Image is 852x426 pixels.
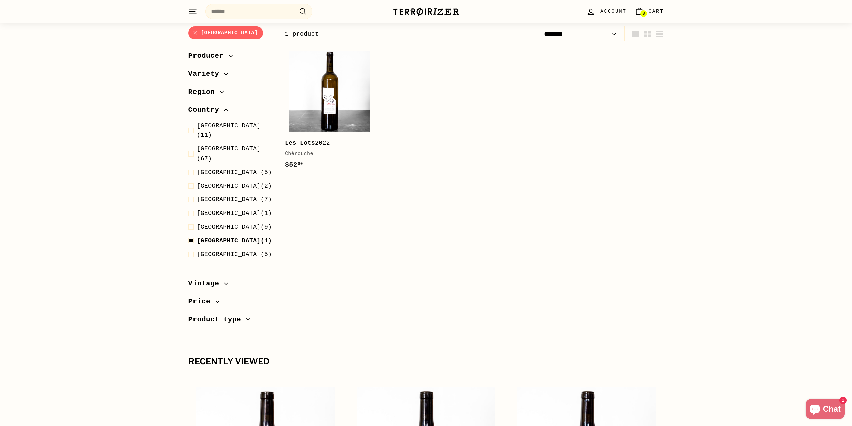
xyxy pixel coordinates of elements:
span: [GEOGRAPHIC_DATA] [197,145,261,152]
span: Variety [188,68,224,80]
span: 3 [642,11,645,16]
a: Cart [631,2,668,21]
sup: 00 [298,162,303,166]
span: Account [600,8,626,15]
div: 2022 [285,138,368,148]
button: Price [188,294,274,312]
span: (1) [197,236,272,246]
span: (67) [197,144,274,164]
a: Les Lots2022Chèrouche [285,46,375,177]
span: (7) [197,195,272,204]
span: (2) [197,181,272,191]
span: Country [188,104,224,116]
span: Producer [188,50,229,62]
span: Region [188,86,220,98]
inbox-online-store-chat: Shopify online store chat [804,399,847,421]
span: Vintage [188,278,224,289]
span: [GEOGRAPHIC_DATA] [197,237,261,244]
span: (9) [197,222,272,232]
span: [GEOGRAPHIC_DATA] [197,122,261,129]
button: Product type [188,312,274,330]
span: (1) [197,208,272,218]
span: (5) [197,250,272,259]
span: (5) [197,168,272,177]
a: [GEOGRAPHIC_DATA] [188,26,263,40]
span: Product type [188,314,246,325]
span: Price [188,296,216,307]
span: [GEOGRAPHIC_DATA] [197,224,261,230]
button: Vintage [188,276,274,294]
button: Variety [188,67,274,85]
span: [GEOGRAPHIC_DATA] [197,210,261,217]
span: [GEOGRAPHIC_DATA] [197,169,261,176]
span: Cart [649,8,664,15]
div: Recently viewed [188,357,664,366]
span: [GEOGRAPHIC_DATA] [197,183,261,189]
div: 1 product [285,29,474,39]
a: Account [582,2,630,21]
button: Region [188,85,274,103]
span: $52 [285,161,303,169]
span: [GEOGRAPHIC_DATA] [197,251,261,258]
div: Chèrouche [285,150,368,158]
button: Producer [188,49,274,67]
span: [GEOGRAPHIC_DATA] [197,196,261,203]
span: (11) [197,121,274,140]
button: Country [188,103,274,121]
b: Les Lots [285,140,315,146]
